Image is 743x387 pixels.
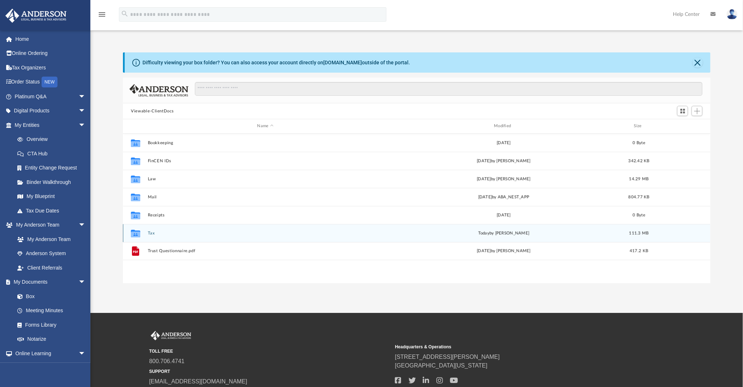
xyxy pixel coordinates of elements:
[386,139,622,146] div: [DATE]
[148,195,383,199] button: Mail
[5,218,93,232] a: My Anderson Teamarrow_drop_down
[148,249,383,253] button: Trust Questionnaire.pdf
[693,57,703,68] button: Close
[677,106,688,116] button: Switch to Grid View
[78,89,93,104] span: arrow_drop_down
[10,232,89,246] a: My Anderson Team
[78,218,93,233] span: arrow_drop_down
[142,59,410,66] div: Difficulty viewing your box folder? You can also access your account directly on outside of the p...
[10,175,97,189] a: Binder Walkthrough
[42,77,57,87] div: NEW
[148,141,383,145] button: Bookkeeping
[323,60,362,65] a: [DOMAIN_NAME]
[5,75,97,90] a: Order StatusNEW
[149,378,247,384] a: [EMAIL_ADDRESS][DOMAIN_NAME]
[149,331,193,340] img: Anderson Advisors Platinum Portal
[386,158,622,164] div: [DATE] by [PERSON_NAME]
[630,249,648,253] span: 417.2 KB
[123,134,710,283] div: grid
[78,275,93,290] span: arrow_drop_down
[5,46,97,61] a: Online Ordering
[5,32,97,46] a: Home
[5,118,97,132] a: My Entitiesarrow_drop_down
[657,123,708,129] div: id
[10,318,89,332] a: Forms Library
[386,248,622,254] div: [DATE] by [PERSON_NAME]
[386,123,622,129] div: Modified
[5,346,93,361] a: Online Learningarrow_drop_down
[149,358,185,364] a: 800.706.4741
[395,354,500,360] a: [STREET_ADDRESS][PERSON_NAME]
[149,348,390,354] small: TOLL FREE
[10,161,97,175] a: Entity Change Request
[692,106,703,116] button: Add
[148,177,383,181] button: Law
[78,104,93,119] span: arrow_drop_down
[148,123,383,129] div: Name
[78,346,93,361] span: arrow_drop_down
[10,146,97,161] a: CTA Hub
[633,213,645,217] span: 0 Byte
[149,368,390,375] small: SUPPORT
[395,344,636,350] small: Headquarters & Operations
[386,230,622,236] div: by [PERSON_NAME]
[131,108,174,115] button: Viewable-ClientDocs
[3,9,69,23] img: Anderson Advisors Platinum Portal
[5,104,97,118] a: Digital Productsarrow_drop_down
[10,304,93,318] a: Meeting Minutes
[98,10,106,19] i: menu
[5,275,93,289] a: My Documentsarrow_drop_down
[629,177,649,181] span: 14.29 MB
[386,212,622,218] div: [DATE]
[629,231,649,235] span: 111.3 MB
[10,332,93,347] a: Notarize
[148,231,383,236] button: Tax
[10,261,93,275] a: Client Referrals
[625,123,654,129] div: Size
[121,10,129,18] i: search
[5,89,97,104] a: Platinum Q&Aarrow_drop_down
[98,14,106,19] a: menu
[395,362,488,369] a: [GEOGRAPHIC_DATA][US_STATE]
[629,159,650,163] span: 342.42 KB
[195,82,703,96] input: Search files and folders
[629,195,650,199] span: 804.77 KB
[10,361,93,375] a: Courses
[148,159,383,163] button: FinCEN IDs
[5,60,97,75] a: Tax Organizers
[10,132,97,147] a: Overview
[10,189,93,204] a: My Blueprint
[148,213,383,218] button: Receipts
[78,118,93,133] span: arrow_drop_down
[386,194,622,200] div: [DATE] by ABA_NEST_APP
[10,203,97,218] a: Tax Due Dates
[727,9,738,20] img: User Pic
[10,246,93,261] a: Anderson System
[126,123,144,129] div: id
[10,289,89,304] a: Box
[386,176,622,182] div: [DATE] by [PERSON_NAME]
[633,141,645,145] span: 0 Byte
[478,231,490,235] span: today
